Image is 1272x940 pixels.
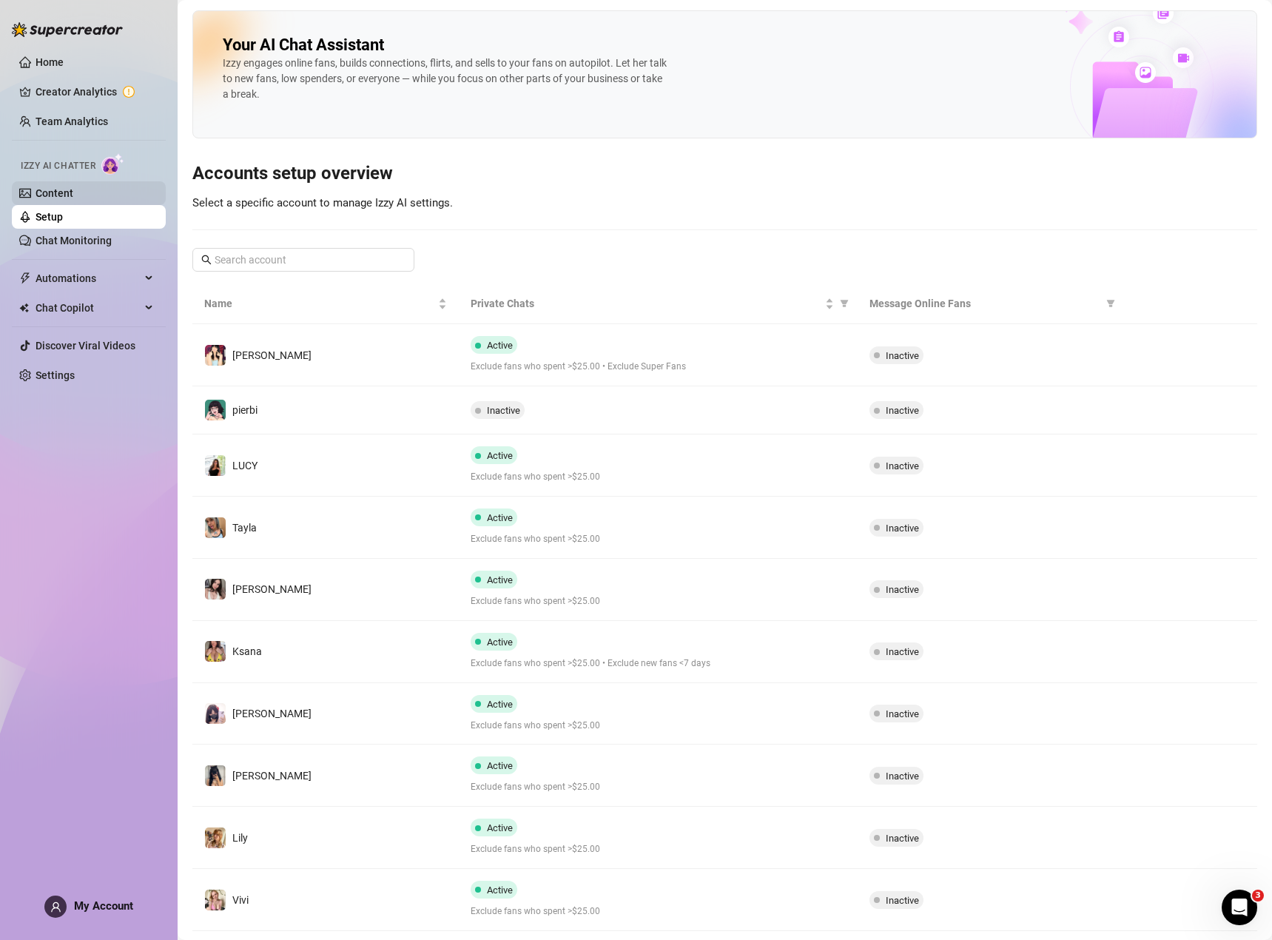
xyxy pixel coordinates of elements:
a: Team Analytics [36,115,108,127]
span: Inactive [886,646,919,657]
img: Ayumi [205,703,226,724]
span: Active [487,884,513,896]
span: Inactive [886,833,919,844]
span: Inactive [886,895,919,906]
span: [PERSON_NAME] [232,349,312,361]
span: Active [487,760,513,771]
th: Name [192,283,459,324]
span: Inactive [886,350,919,361]
span: Inactive [886,405,919,416]
span: Inactive [886,771,919,782]
span: [PERSON_NAME] [232,708,312,719]
span: Inactive [886,523,919,534]
span: filter [1103,292,1118,315]
span: Exclude fans who spent >$25.00 [471,470,847,484]
span: Exclude fans who spent >$25.00 • Exclude Super Fans [471,360,847,374]
th: Private Chats [459,283,858,324]
h3: Accounts setup overview [192,162,1257,186]
span: Private Chats [471,295,823,312]
span: Select a specific account to manage Izzy AI settings. [192,196,453,209]
span: Exclude fans who spent >$25.00 [471,904,847,919]
span: Active [487,340,513,351]
input: Search account [215,252,394,268]
a: Discover Viral Videos [36,340,135,352]
span: Inactive [487,405,520,416]
img: Ksana [205,641,226,662]
img: Jess [205,579,226,600]
span: Exclude fans who spent >$25.00 [471,780,847,794]
img: Tayla [205,517,226,538]
img: logo-BBDzfeDw.svg [12,22,123,37]
span: LUCY️‍️ [232,460,258,471]
span: Tayla [232,522,257,534]
span: Active [487,574,513,585]
span: Inactive [886,708,919,719]
img: LUCY️‍️ [205,455,226,476]
img: pierbi [205,400,226,420]
span: pierbi [232,404,258,416]
img: AI Chatter [101,153,124,175]
span: thunderbolt [19,272,31,284]
span: Lily [232,832,248,844]
span: Active [487,822,513,833]
a: Chat Monitoring [36,235,112,246]
div: Izzy engages online fans, builds connections, flirts, and sells to your fans on autopilot. Let he... [223,56,667,102]
span: Active [487,637,513,648]
span: [PERSON_NAME] [232,583,312,595]
img: Lily [205,827,226,848]
span: Active [487,450,513,461]
span: Ksana [232,645,262,657]
h2: Your AI Chat Assistant [223,35,384,56]
span: Chat Copilot [36,296,141,320]
span: 3 [1252,890,1264,902]
span: Name [204,295,435,312]
span: Exclude fans who spent >$25.00 [471,842,847,856]
span: Inactive [886,584,919,595]
span: Inactive [886,460,919,471]
span: Vivi [232,894,249,906]
img: Melissa [205,345,226,366]
span: Active [487,699,513,710]
span: Exclude fans who spent >$25.00 [471,594,847,608]
a: Setup [36,211,63,223]
a: Home [36,56,64,68]
span: Izzy AI Chatter [21,159,95,173]
a: Content [36,187,73,199]
span: Active [487,512,513,523]
img: Gwen [205,765,226,786]
a: Settings [36,369,75,381]
span: Exclude fans who spent >$25.00 [471,532,847,546]
iframe: Intercom live chat [1222,890,1257,925]
span: Exclude fans who spent >$25.00 • Exclude new fans <7 days [471,657,847,671]
span: My Account [74,899,133,913]
span: Automations [36,266,141,290]
span: filter [840,299,849,308]
span: Message Online Fans [869,295,1100,312]
img: Vivi [205,890,226,910]
img: Chat Copilot [19,303,29,313]
span: search [201,255,212,265]
span: filter [837,292,852,315]
span: filter [1106,299,1115,308]
span: user [50,902,61,913]
span: [PERSON_NAME] [232,770,312,782]
a: Creator Analytics exclamation-circle [36,80,154,104]
span: Exclude fans who spent >$25.00 [471,719,847,733]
